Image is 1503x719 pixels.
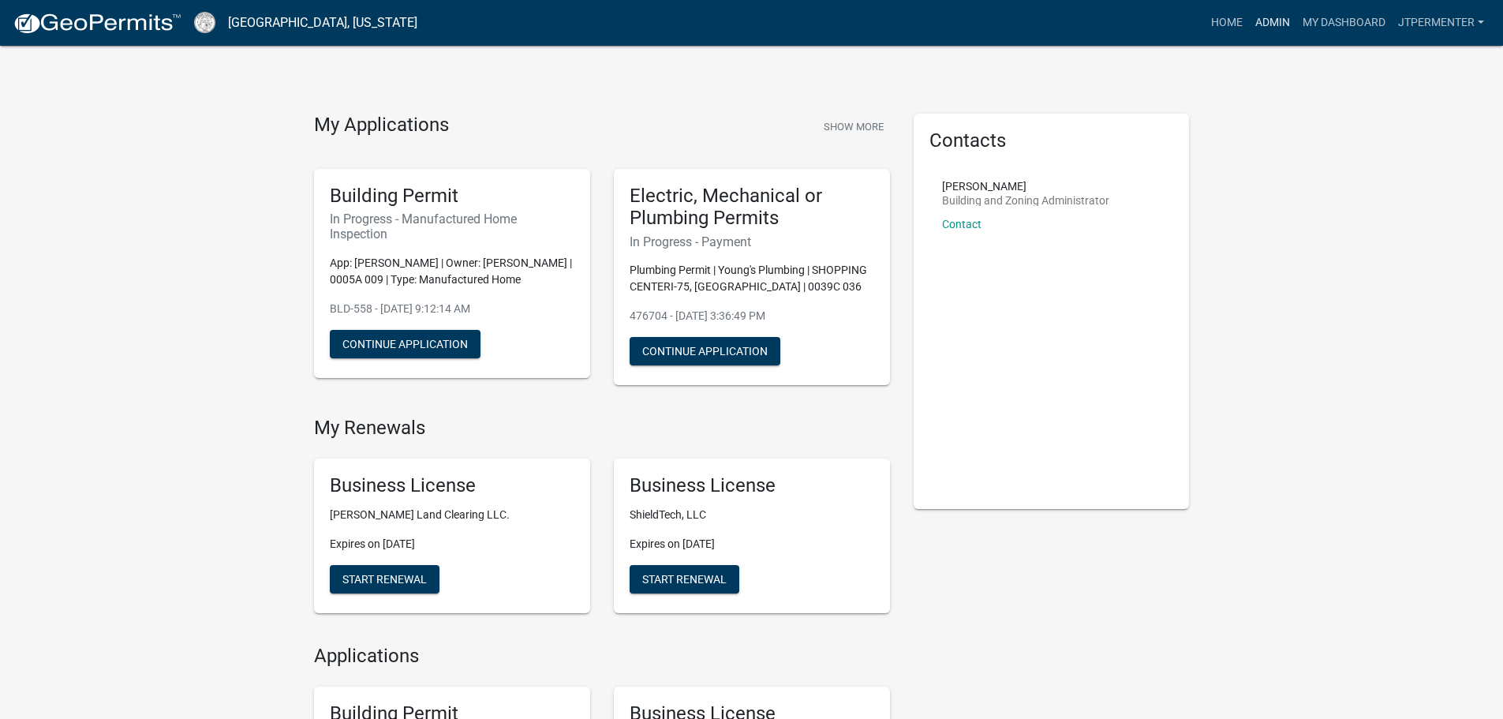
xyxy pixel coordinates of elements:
[630,474,874,497] h5: Business License
[330,536,574,552] p: Expires on [DATE]
[314,114,449,137] h4: My Applications
[642,572,727,585] span: Start Renewal
[314,417,890,440] h4: My Renewals
[330,255,574,288] p: App: [PERSON_NAME] | Owner: [PERSON_NAME] | 0005A 009 | Type: Manufactured Home
[630,262,874,295] p: Plumbing Permit | Young's Plumbing | SHOPPING CENTERI-75, [GEOGRAPHIC_DATA] | 0039C 036
[942,181,1109,192] p: [PERSON_NAME]
[630,234,874,249] h6: In Progress - Payment
[630,337,780,365] button: Continue Application
[1205,8,1249,38] a: Home
[630,565,739,594] button: Start Renewal
[228,9,417,36] a: [GEOGRAPHIC_DATA], [US_STATE]
[630,536,874,552] p: Expires on [DATE]
[1296,8,1392,38] a: My Dashboard
[314,417,890,626] wm-registration-list-section: My Renewals
[330,330,480,358] button: Continue Application
[330,507,574,523] p: [PERSON_NAME] Land Clearing LLC.
[630,308,874,324] p: 476704 - [DATE] 3:36:49 PM
[194,12,215,33] img: Cook County, Georgia
[330,301,574,317] p: BLD-558 - [DATE] 9:12:14 AM
[330,565,439,594] button: Start Renewal
[1249,8,1296,38] a: Admin
[942,218,981,230] a: Contact
[929,129,1174,152] h5: Contacts
[330,474,574,497] h5: Business License
[314,645,890,668] h4: Applications
[817,114,890,140] button: Show More
[630,185,874,230] h5: Electric, Mechanical or Plumbing Permits
[630,507,874,523] p: ShieldTech, LLC
[1392,8,1490,38] a: jtpermenter
[342,572,427,585] span: Start Renewal
[330,212,574,242] h6: In Progress - Manufactured Home Inspection
[942,195,1109,206] p: Building and Zoning Administrator
[330,185,574,208] h5: Building Permit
